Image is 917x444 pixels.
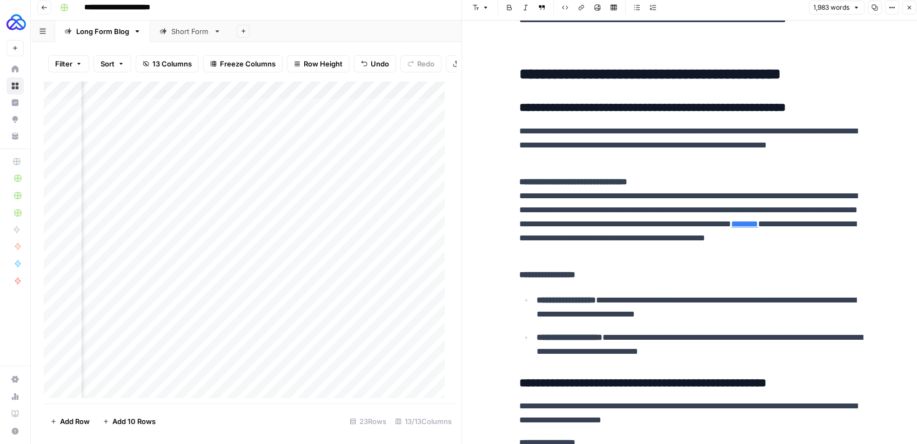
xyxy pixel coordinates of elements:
[287,55,350,72] button: Row Height
[6,60,24,78] a: Home
[6,371,24,388] a: Settings
[112,416,156,427] span: Add 10 Rows
[400,55,441,72] button: Redo
[60,416,90,427] span: Add Row
[808,1,864,15] button: 1,983 words
[55,21,150,42] a: Long Form Blog
[354,55,396,72] button: Undo
[6,77,24,95] a: Browse
[220,58,276,69] span: Freeze Columns
[6,422,24,440] button: Help + Support
[136,55,199,72] button: 13 Columns
[6,405,24,422] a: Learning Hub
[6,94,24,111] a: Insights
[6,111,24,128] a: Opportunities
[6,388,24,405] a: Usage
[101,58,115,69] span: Sort
[345,413,391,430] div: 23 Rows
[76,26,129,37] div: Long Form Blog
[6,12,26,32] img: AUQ Logo
[150,21,230,42] a: Short Form
[304,58,343,69] span: Row Height
[152,58,192,69] span: 13 Columns
[6,127,24,145] a: Your Data
[371,58,389,69] span: Undo
[96,413,162,430] button: Add 10 Rows
[171,26,209,37] div: Short Form
[813,3,849,12] span: 1,983 words
[417,58,434,69] span: Redo
[6,9,24,36] button: Workspace: AUQ
[55,58,72,69] span: Filter
[93,55,131,72] button: Sort
[44,413,96,430] button: Add Row
[203,55,283,72] button: Freeze Columns
[48,55,89,72] button: Filter
[391,413,456,430] div: 13/13 Columns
